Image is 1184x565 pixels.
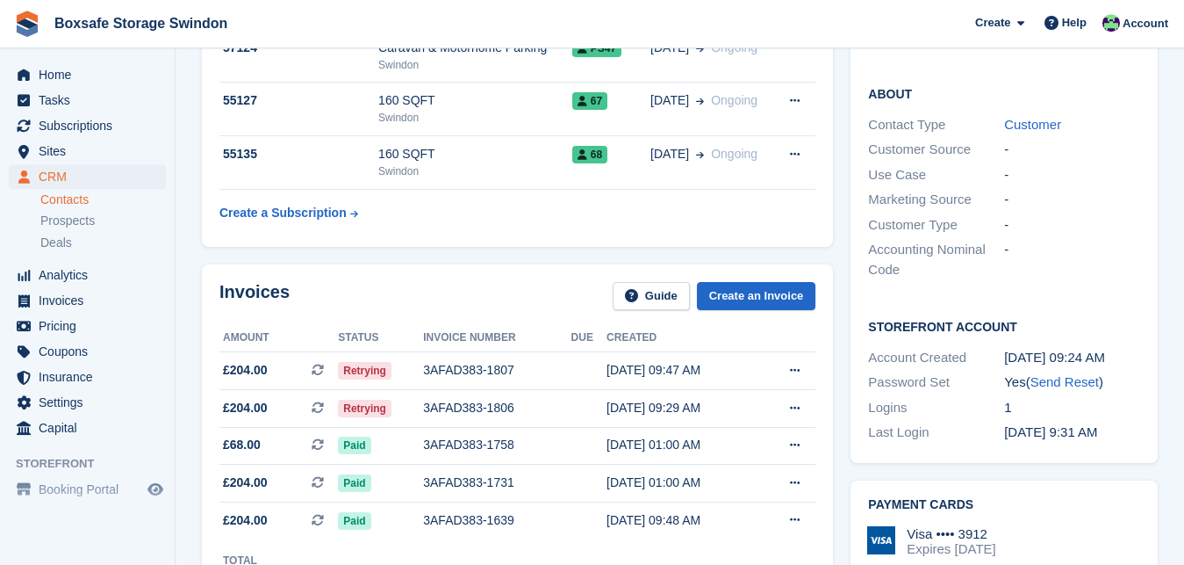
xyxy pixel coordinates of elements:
img: Visa Logo [867,526,895,554]
div: 1 [1004,398,1140,418]
span: £204.00 [223,511,268,530]
span: Paid [338,474,370,492]
span: Settings [39,390,144,415]
div: 3AFAD383-1639 [423,511,570,530]
span: Capital [39,416,144,440]
div: Use Case [868,165,1004,185]
a: Guide [613,282,690,311]
span: Home [39,62,144,87]
div: 57124 [219,39,378,57]
a: Contacts [40,192,166,208]
img: stora-icon-8386f47178a22dfd0bd8f6a31ec36ba5ce8667c1dd55bd0f319d3a0aa187defe.svg [14,11,40,37]
span: Analytics [39,263,144,287]
span: Paid [338,512,370,530]
span: £204.00 [223,399,268,417]
span: PS47 [572,40,621,57]
span: Insurance [39,365,144,389]
th: Amount [219,324,338,352]
h2: Payment cards [868,498,1140,512]
div: Swindon [378,110,572,126]
div: 3AFAD383-1731 [423,474,570,492]
a: menu [9,416,166,440]
a: menu [9,139,166,163]
th: Due [571,324,607,352]
h2: Storefront Account [868,317,1140,335]
span: Storefront [16,455,175,473]
th: Invoice number [423,324,570,352]
span: £204.00 [223,474,268,492]
div: Create a Subscription [219,204,347,222]
div: Caravan & Motorhome Parking [378,39,572,57]
div: [DATE] 09:48 AM [606,511,757,530]
div: [DATE] 01:00 AM [606,474,757,492]
span: Account [1123,15,1168,33]
a: menu [9,390,166,415]
span: Coupons [39,339,144,364]
div: 3AFAD383-1807 [423,361,570,380]
span: Retrying [338,362,391,380]
span: [DATE] [650,91,689,110]
a: menu [9,314,166,338]
a: menu [9,113,166,138]
span: CRM [39,164,144,189]
time: 2024-09-30 08:31:06 UTC [1004,424,1097,439]
a: menu [9,477,166,502]
span: Ongoing [711,93,757,107]
span: Ongoing [711,147,757,161]
a: Create an Invoice [697,282,816,311]
a: menu [9,288,166,313]
div: Customer Source [868,140,1004,160]
a: Deals [40,234,166,252]
div: 55127 [219,91,378,110]
span: £68.00 [223,436,261,454]
div: Last Login [868,423,1004,443]
span: Subscriptions [39,113,144,138]
span: Pricing [39,314,144,338]
span: Deals [40,235,72,251]
div: [DATE] 09:24 AM [1004,348,1140,368]
a: menu [9,365,166,389]
span: Create [975,14,1010,32]
div: Contact Type [868,115,1004,135]
div: Accounting Nominal Code [868,240,1004,279]
a: menu [9,164,166,189]
a: menu [9,62,166,87]
a: Prospects [40,212,166,230]
div: Expires [DATE] [907,541,995,557]
span: Invoices [39,288,144,313]
span: Retrying [338,400,391,417]
div: Visa •••• 3912 [907,526,995,542]
div: Account Created [868,348,1004,368]
span: Tasks [39,88,144,112]
div: 3AFAD383-1758 [423,436,570,454]
div: Password Set [868,373,1004,393]
a: Customer [1004,117,1061,132]
h2: Invoices [219,282,290,311]
a: Preview store [145,479,166,500]
a: menu [9,263,166,287]
div: - [1004,240,1140,279]
div: 160 SQFT [378,145,572,163]
span: Help [1062,14,1087,32]
a: Boxsafe Storage Swindon [47,9,234,38]
div: [DATE] 01:00 AM [606,436,757,454]
span: 68 [572,146,607,163]
div: Marketing Source [868,190,1004,210]
span: [DATE] [650,145,689,163]
a: Send Reset [1030,374,1099,389]
span: 67 [572,92,607,110]
th: Created [606,324,757,352]
span: Sites [39,139,144,163]
th: Status [338,324,423,352]
div: [DATE] 09:47 AM [606,361,757,380]
span: £204.00 [223,361,268,380]
img: Kim Virabi [1102,14,1120,32]
div: - [1004,140,1140,160]
div: - [1004,165,1140,185]
span: ( ) [1026,374,1103,389]
div: - [1004,190,1140,210]
a: Create a Subscription [219,197,358,229]
div: Swindon [378,57,572,73]
a: menu [9,339,166,364]
div: [DATE] 09:29 AM [606,399,757,417]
